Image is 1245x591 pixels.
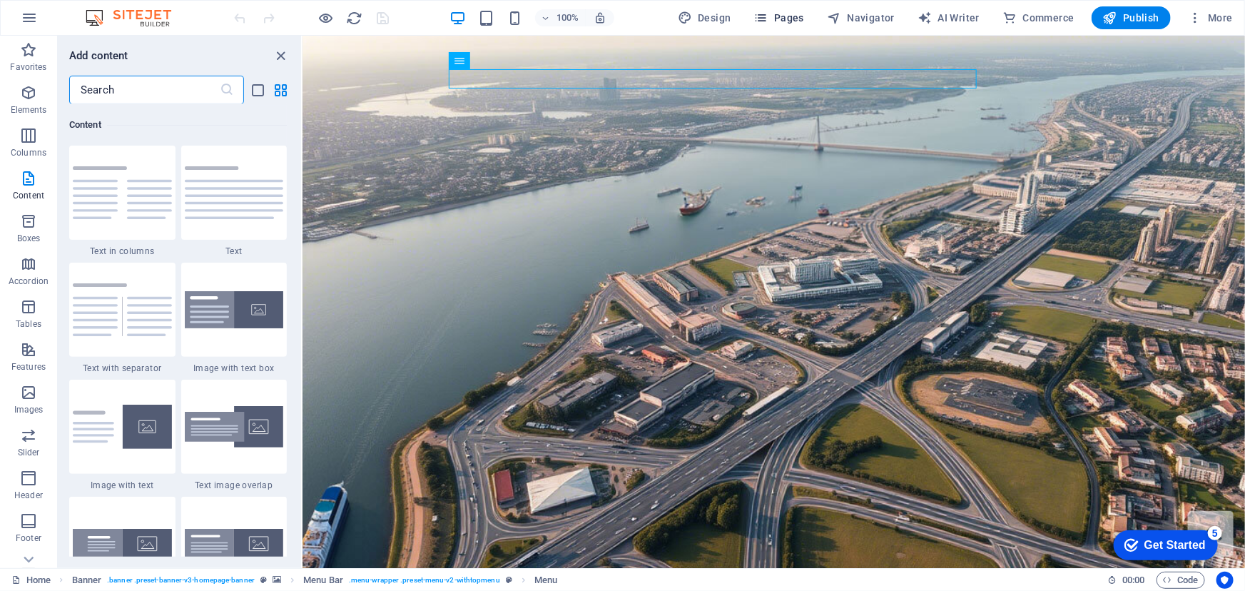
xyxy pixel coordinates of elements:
[16,318,41,330] p: Tables
[273,576,281,584] i: This element contains a background
[17,233,41,244] p: Boxes
[69,116,287,133] h6: Content
[14,490,43,501] p: Header
[73,166,172,219] img: text-in-columns.svg
[181,380,288,491] div: Text image overlap
[997,6,1080,29] button: Commerce
[912,6,985,29] button: AI Writer
[748,6,810,29] button: Pages
[535,9,586,26] button: 100%
[594,11,606,24] i: On resize automatically adjust zoom level to fit chosen device.
[303,572,343,589] span: Click to select. Double-click to edit
[1103,11,1159,25] span: Publish
[273,47,290,64] button: close panel
[1157,572,1205,589] button: Code
[346,9,363,26] button: reload
[185,291,284,329] img: image-with-text-box.svg
[827,11,895,25] span: Navigator
[1182,6,1239,29] button: More
[181,363,288,374] span: Image with text box
[69,263,176,374] div: Text with separator
[1002,11,1074,25] span: Commerce
[73,529,172,559] img: wide-image-with-text-aligned.svg
[534,572,557,589] span: Click to select. Double-click to edit
[181,263,288,374] div: Image with text box
[1107,572,1145,589] h6: Session time
[918,11,980,25] span: AI Writer
[82,9,189,26] img: Editor Logo
[13,190,44,201] p: Content
[69,76,220,104] input: Search
[16,532,41,544] p: Footer
[69,246,176,257] span: Text in columns
[69,146,176,257] div: Text in columns
[1122,572,1144,589] span: 00 00
[1092,6,1171,29] button: Publish
[72,572,558,589] nav: breadcrumb
[72,572,102,589] span: Click to select. Double-click to edit
[1163,572,1199,589] span: Code
[678,11,731,25] span: Design
[69,47,128,64] h6: Add content
[260,576,267,584] i: This element is a customizable preset
[18,447,40,458] p: Slider
[1188,11,1233,25] span: More
[11,104,47,116] p: Elements
[69,480,176,491] span: Image with text
[506,576,512,584] i: This element is a customizable preset
[69,380,176,491] div: Image with text
[11,7,116,37] div: Get Started 5 items remaining, 0% complete
[11,147,46,158] p: Columns
[557,9,579,26] h6: 100%
[11,361,46,373] p: Features
[9,276,49,287] p: Accordion
[347,10,363,26] i: Reload page
[273,81,290,98] button: grid-view
[672,6,737,29] button: Design
[185,406,284,448] img: text-image-overlap.svg
[250,81,267,98] button: list-view
[754,11,804,25] span: Pages
[14,404,44,415] p: Images
[181,246,288,257] span: Text
[73,405,172,449] img: text-with-image-v4.svg
[185,166,284,219] img: text.svg
[349,572,500,589] span: . menu-wrapper .preset-menu-v2-withtopmenu
[317,9,335,26] button: Click here to leave preview mode and continue editing
[11,572,51,589] a: Click to cancel selection. Double-click to open Pages
[1132,575,1134,585] span: :
[69,363,176,374] span: Text with separator
[73,283,172,336] img: text-with-separator.svg
[42,16,103,29] div: Get Started
[107,572,255,589] span: . banner .preset-banner-v3-homepage-banner
[181,480,288,491] span: Text image overlap
[106,3,120,17] div: 5
[10,61,46,73] p: Favorites
[821,6,900,29] button: Navigator
[185,529,284,559] img: wide-image-with-text.svg
[181,146,288,257] div: Text
[1216,572,1234,589] button: Usercentrics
